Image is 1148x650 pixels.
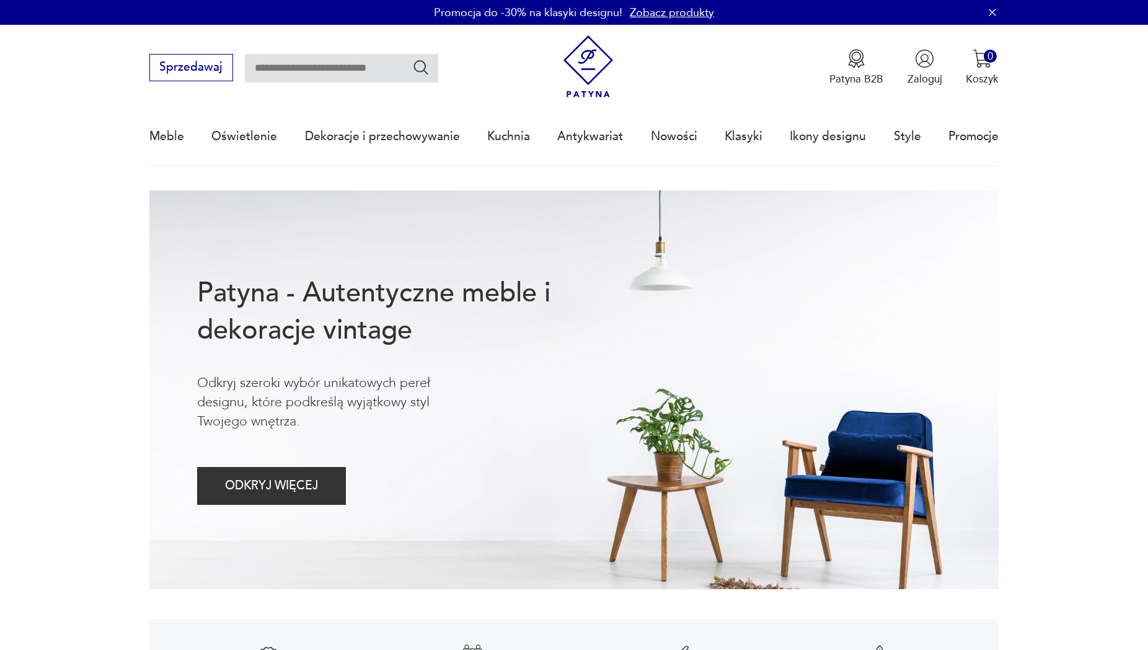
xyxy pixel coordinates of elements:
a: Ikona medaluPatyna B2B [829,49,883,86]
p: Koszyk [966,72,999,86]
button: ODKRYJ WIĘCEJ [197,467,347,505]
img: Ikona medalu [847,49,866,68]
h1: Patyna - Autentyczne meble i dekoracje vintage [197,275,599,349]
a: Oświetlenie [211,108,277,165]
a: Kuchnia [487,108,530,165]
p: Patyna B2B [829,72,883,86]
img: Ikonka użytkownika [915,49,934,68]
p: Promocja do -30% na klasyki designu! [434,5,622,20]
a: Ikony designu [790,108,866,165]
img: Ikona koszyka [973,49,992,68]
a: Dekoracje i przechowywanie [305,108,460,165]
a: Promocje [948,108,999,165]
p: Odkryj szeroki wybór unikatowych pereł designu, które podkreślą wyjątkowy styl Twojego wnętrza. [197,373,480,432]
p: Zaloguj [907,72,942,86]
button: Sprzedawaj [149,54,233,81]
a: Klasyki [725,108,762,165]
a: Antykwariat [557,108,623,165]
button: Patyna B2B [829,49,883,86]
img: Patyna - sklep z meblami i dekoracjami vintage [557,35,620,98]
a: Style [894,108,921,165]
button: Szukaj [412,58,430,76]
button: Zaloguj [907,49,942,86]
a: Zobacz produkty [630,5,714,20]
a: Meble [149,108,184,165]
div: 0 [984,50,997,63]
a: Sprzedawaj [149,63,233,73]
a: ODKRYJ WIĘCEJ [197,482,347,492]
a: Nowości [651,108,697,165]
button: 0Koszyk [966,49,999,86]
